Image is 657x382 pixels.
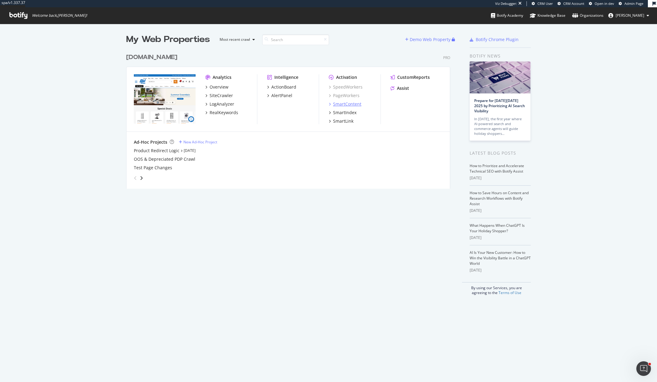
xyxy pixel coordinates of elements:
span: Open in dev [595,1,614,6]
a: [DATE] [184,148,196,153]
a: New Ad-Hoc Project [179,139,217,145]
div: Most recent crawl [220,38,250,41]
a: How to Prioritize and Accelerate Technical SEO with Botify Assist [470,163,524,174]
a: CRM Account [558,1,584,6]
span: phoebe [616,13,644,18]
div: ActionBoard [271,84,296,90]
div: AlertPanel [271,93,292,99]
div: Analytics [213,74,231,80]
div: LogAnalyzer [210,101,234,107]
div: My Web Properties [126,33,210,46]
div: angle-left [131,173,139,183]
a: SmartLink [329,118,353,124]
div: Demo Web Property [410,37,450,43]
div: SmartIndex [333,110,356,116]
a: RealKeywords [205,110,238,116]
a: Botify Chrome Plugin [470,37,519,43]
a: Knowledge Base [530,7,565,24]
div: [DATE] [470,268,531,273]
div: [DATE] [470,235,531,240]
span: CRM Account [563,1,584,6]
button: Demo Web Property [405,35,452,44]
a: OOS & Depreciated PDP Crawl [134,156,195,162]
div: By using our Services, you are agreeing to the [462,282,531,295]
a: Test Page Changes [134,165,172,171]
input: Search [262,34,329,45]
div: Pro [443,55,450,60]
div: New Ad-Hoc Project [183,139,217,145]
span: Admin Page [624,1,643,6]
div: Assist [397,85,409,91]
div: grid [126,46,455,189]
div: [DATE] [470,208,531,213]
div: CustomReports [397,74,430,80]
a: Overview [205,84,228,90]
a: Product Redirect Logic [134,148,179,154]
div: [DATE] [470,175,531,181]
div: SmartLink [333,118,353,124]
a: SmartIndex [329,110,356,116]
a: SmartContent [329,101,361,107]
button: [PERSON_NAME] [603,11,654,20]
a: AlertPanel [267,93,292,99]
div: In [DATE], the first year where AI-powered search and commerce agents will guide holiday shoppers… [474,117,526,136]
a: SpeedWorkers [329,84,363,90]
iframe: Intercom live chat [636,361,651,376]
a: CustomReports [391,74,430,80]
img: abt.com [134,74,196,124]
div: SmartContent [333,101,361,107]
div: SiteCrawler [210,93,233,99]
div: Botify Chrome Plugin [476,37,519,43]
a: Assist [391,85,409,91]
div: Activation [336,74,357,80]
a: SiteCrawler [205,93,233,99]
div: RealKeywords [210,110,238,116]
img: Prepare for Black Friday 2025 by Prioritizing AI Search Visibility [470,61,530,93]
div: Latest Blog Posts [470,150,531,156]
span: Welcome back, [PERSON_NAME] ! [32,13,87,18]
button: Most recent crawl [215,35,257,44]
div: Knowledge Base [530,12,565,19]
a: [DOMAIN_NAME] [126,53,180,62]
div: [DOMAIN_NAME] [126,53,177,62]
span: CRM User [537,1,553,6]
div: Viz Debugger: [495,1,517,6]
a: Demo Web Property [405,37,452,42]
a: Open in dev [589,1,614,6]
a: How to Save Hours on Content and Research Workflows with Botify Assist [470,190,529,206]
a: AI Is Your New Customer: How to Win the Visibility Battle in a ChatGPT World [470,250,531,266]
div: Botify news [470,53,531,59]
div: Intelligence [274,74,298,80]
a: What Happens When ChatGPT Is Your Holiday Shopper? [470,223,525,233]
a: LogAnalyzer [205,101,234,107]
a: Organizations [572,7,603,24]
div: angle-right [139,175,144,181]
div: Overview [210,84,228,90]
div: Organizations [572,12,603,19]
a: Terms of Use [499,290,521,295]
a: CRM User [532,1,553,6]
a: Botify Academy [491,7,523,24]
div: Ad-Hoc Projects [134,139,167,145]
a: Admin Page [619,1,643,6]
div: Botify Academy [491,12,523,19]
a: PageWorkers [329,93,360,99]
a: ActionBoard [267,84,296,90]
a: Prepare for [DATE][DATE] 2025 by Prioritizing AI Search Visibility [474,98,525,114]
